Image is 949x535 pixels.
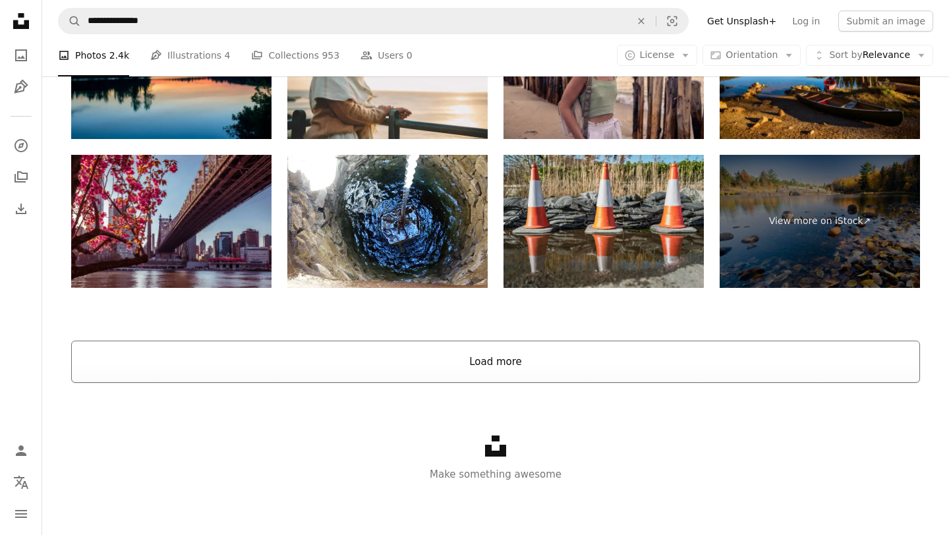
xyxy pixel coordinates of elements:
[71,155,272,289] img: Queensboro Bridge and Midtown Manhattan
[322,48,339,63] span: 953
[8,469,34,495] button: Language
[699,11,784,32] a: Get Unsplash+
[784,11,828,32] a: Log in
[71,341,920,383] button: Load more
[59,9,81,34] button: Search Unsplash
[150,34,230,76] a: Illustrations 4
[8,42,34,69] a: Photos
[726,49,778,60] span: Orientation
[8,8,34,37] a: Home — Unsplash
[42,466,949,482] p: Make something awesome
[806,45,933,66] button: Sort byRelevance
[360,34,413,76] a: Users 0
[8,74,34,100] a: Illustrations
[829,49,910,62] span: Relevance
[627,9,656,34] button: Clear
[720,155,920,289] a: View more on iStock↗
[617,45,698,66] button: License
[8,437,34,464] a: Log in / Sign up
[251,34,339,76] a: Collections 953
[407,48,413,63] span: 0
[503,155,704,289] img: Three typical British roadwork traffic cones seen lying in puddles on a road which has suffered f...
[640,49,675,60] span: License
[703,45,801,66] button: Orientation
[58,8,689,34] form: Find visuals sitewide
[656,9,688,34] button: Visual search
[838,11,933,32] button: Submit an image
[287,155,488,289] img: Iron bucket with water well
[8,196,34,222] a: Download History
[829,49,862,60] span: Sort by
[8,164,34,190] a: Collections
[225,48,231,63] span: 4
[8,132,34,159] a: Explore
[8,501,34,527] button: Menu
